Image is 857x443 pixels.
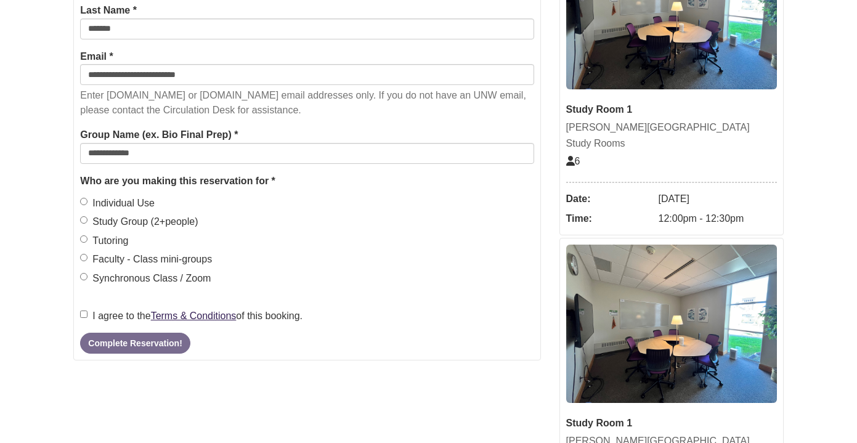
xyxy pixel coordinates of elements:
p: Enter [DOMAIN_NAME] or [DOMAIN_NAME] email addresses only. If you do not have an UNW email, pleas... [80,88,534,118]
input: Study Group (2+people) [80,216,87,224]
div: [PERSON_NAME][GEOGRAPHIC_DATA] Study Rooms [566,120,777,151]
input: Tutoring [80,235,87,243]
legend: Who are you making this reservation for * [80,173,534,189]
label: Faculty - Class mini-groups [80,251,212,267]
input: Synchronous Class / Zoom [80,273,87,280]
label: Last Name * [80,2,137,18]
label: Group Name (ex. Bio Final Prep) * [80,127,238,143]
img: Study Room 1 [566,245,777,403]
button: Complete Reservation! [80,333,190,354]
span: The capacity of this space [566,156,580,166]
label: Study Group (2+people) [80,214,198,230]
label: Tutoring [80,233,128,249]
label: Individual Use [80,195,155,211]
label: Email * [80,49,113,65]
dt: Date: [566,189,652,209]
dt: Time: [566,209,652,229]
dd: [DATE] [659,189,777,209]
dd: 12:00pm - 12:30pm [659,209,777,229]
input: Individual Use [80,198,87,205]
input: Faculty - Class mini-groups [80,254,87,261]
input: I agree to theTerms & Conditionsof this booking. [80,311,87,318]
label: Synchronous Class / Zoom [80,270,211,287]
a: Terms & Conditions [151,311,237,321]
div: Study Room 1 [566,102,777,118]
label: I agree to the of this booking. [80,308,303,324]
div: Study Room 1 [566,415,777,431]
